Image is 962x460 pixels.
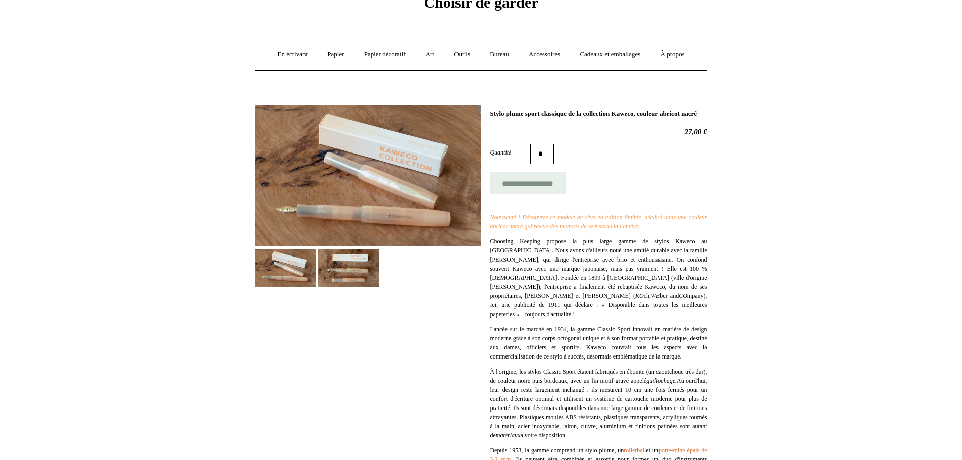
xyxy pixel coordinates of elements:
img: Stylo plume sport classique de la collection Kaweco, couleur abricot nacré [255,249,316,287]
font: Papier [327,50,344,58]
a: À propos [651,41,694,68]
a: Choisir de garder [424,2,538,9]
font: WE [651,292,660,299]
img: Stylo plume sport classique de la collection Kaweco, couleur abricot nacré [255,105,481,246]
a: Cadeaux et emballages [571,41,649,68]
font: Stylo plume sport classique de la collection Kaweco, couleur abricot nacré [490,110,697,117]
font: matériaux [496,432,521,439]
font: 27,00 £ [685,128,707,136]
font: et un [646,447,659,454]
font: ch, [644,292,651,299]
font: CO [679,292,687,299]
a: En écrivant [268,41,317,68]
font: mpany). Ici, une publicité de 1911 qui déclare : « Disponible dans toutes les meilleures papeteri... [490,292,707,318]
font: Depuis 1953, la gamme comprend un stylo plume, un [490,447,624,454]
a: Art [417,41,443,68]
a: rollerball [624,447,646,454]
font: À l'origine, les stylos Classic Sport étaient fabriqués en ébonite (un caoutchouc très dur), de c... [490,368,707,384]
font: Cadeaux et emballages [580,50,640,58]
a: Papier [318,41,353,68]
font: guillochage. [646,377,677,384]
font: En écrivant [277,50,308,58]
font: Bureau [490,50,509,58]
font: Choosing Keeping propose la plus large gamme de stylos Kaweco au [GEOGRAPHIC_DATA]. Nous avons d'... [490,238,707,299]
font: Nouveauté ! Découvrez ce modèle de rêve en édition limitée, décliné dans une couleur abricot nacr... [490,214,707,230]
font: Papier décoratif [364,50,406,58]
font: à votre disposition. [520,432,567,439]
font: Accessoires [529,50,560,58]
font: Art [426,50,434,58]
font: Outils [454,50,470,58]
font: . [638,223,639,230]
font: ber and [660,292,679,299]
a: Bureau [481,41,518,68]
font: Lancée sur le marché en 1934, la gamme Classic Sport innovait en matière de design moderne grâce ... [490,326,707,360]
a: Accessoires [520,41,569,68]
a: Papier décoratif [355,41,415,68]
a: Outils [445,41,479,68]
font: Quantité [490,149,511,156]
font: À propos [661,50,685,58]
img: Stylo plume sport classique de la collection Kaweco, couleur abricot nacré [318,249,379,287]
font: KO [635,292,644,299]
font: Aujourd'hui, leur design reste largement inchangé : ils mesurent 10 cm une fois fermés pour un co... [490,377,707,439]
